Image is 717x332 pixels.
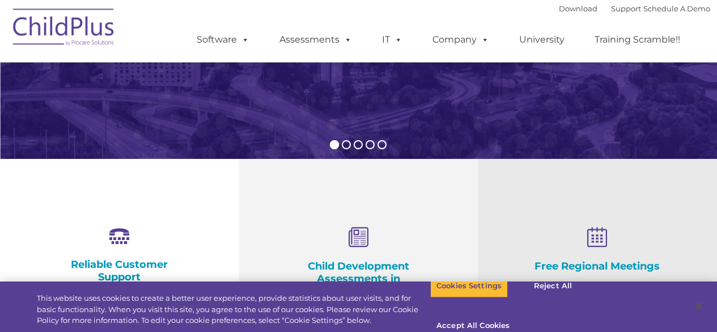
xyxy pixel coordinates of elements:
span: Last name [158,75,192,83]
a: Support [611,4,641,13]
h4: Free Regional Meetings [534,260,660,272]
a: IT [371,28,414,51]
a: Assessments [268,28,363,51]
button: Cookies Settings [430,274,508,298]
a: Training Scramble!! [583,28,691,51]
h4: Reliable Customer Support [57,258,183,283]
img: ChildPlus by Procare Solutions [7,1,121,57]
a: Download [559,4,597,13]
a: Schedule A Demo [643,4,710,13]
button: Reject All [517,274,588,298]
a: Software [185,28,261,51]
button: Close [686,293,711,318]
div: This website uses cookies to create a better user experience, provide statistics about user visit... [37,293,430,326]
a: University [508,28,576,51]
font: | [559,4,710,13]
a: Company [421,28,500,51]
h4: Child Development Assessments in ChildPlus [296,260,422,297]
span: Phone number [158,121,206,130]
